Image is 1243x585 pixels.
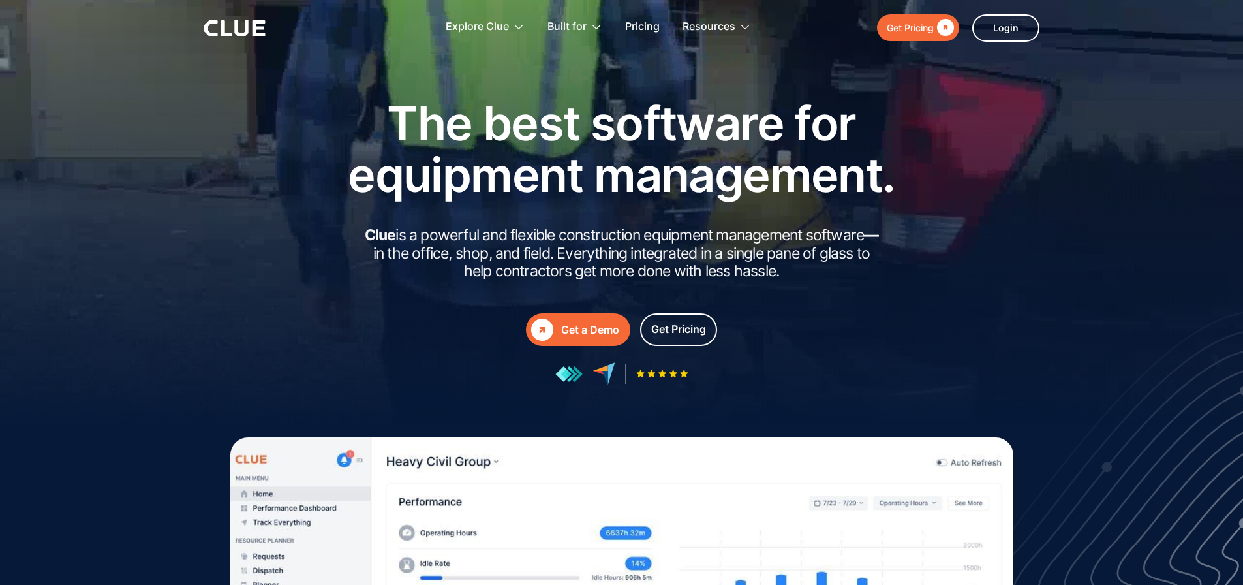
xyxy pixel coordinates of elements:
[651,321,706,338] div: Get Pricing
[5,19,204,119] iframe: profile
[877,14,959,41] a: Get Pricing
[683,7,735,48] div: Resources
[592,362,615,385] img: reviews at capterra
[636,370,688,378] img: Five-star rating icon
[547,7,602,48] div: Built for
[446,7,509,48] div: Explore Clue
[555,366,583,383] img: reviews at getapp
[683,7,751,48] div: Resources
[361,227,883,281] h2: is a powerful and flexible construction equipment management software in the office, shop, and fi...
[864,226,878,244] strong: —
[446,7,525,48] div: Explore Clue
[640,313,717,346] a: Get Pricing
[1008,402,1243,585] iframe: Chat Widget
[328,97,915,200] h1: The best software for equipment management.
[972,14,1039,42] a: Login
[934,20,954,36] div: 
[365,226,396,244] strong: Clue
[561,322,619,338] div: Get a Demo
[526,313,630,346] a: Get a Demo
[625,7,660,48] a: Pricing
[887,20,934,36] div: Get Pricing
[531,319,553,341] div: 
[547,7,587,48] div: Built for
